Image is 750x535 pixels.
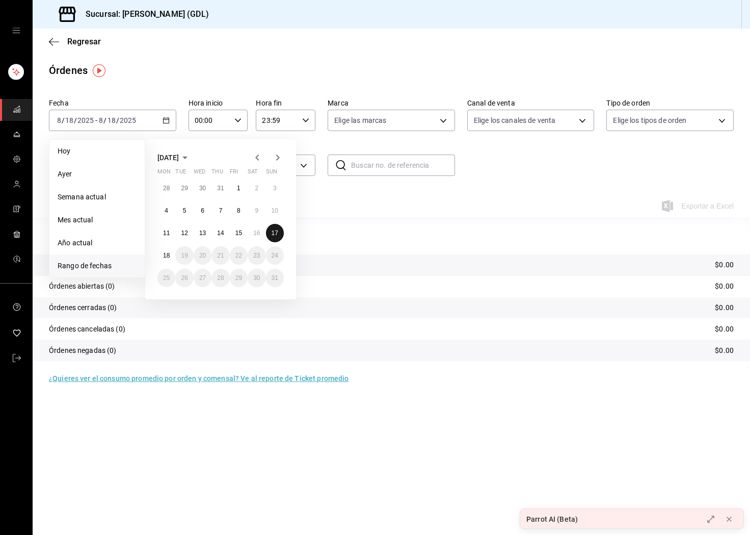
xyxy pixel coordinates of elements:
[183,207,186,214] abbr: August 5, 2025
[77,116,94,124] input: ----
[248,269,265,287] button: August 30, 2025
[211,224,229,242] button: August 14, 2025
[272,207,278,214] abbr: August 10, 2025
[272,230,278,237] abbr: August 17, 2025
[606,99,734,107] label: Tipo de orden
[107,116,116,124] input: --
[181,185,187,192] abbr: July 29, 2025
[211,168,223,179] abbr: Thursday
[253,230,260,237] abbr: August 16, 2025
[266,201,284,220] button: August 10, 2025
[65,116,74,124] input: --
[266,179,284,197] button: August 3, 2025
[103,116,106,124] span: /
[253,252,260,259] abbr: August 23, 2025
[77,8,209,20] h3: Sucursal: [PERSON_NAME] (GDL)
[237,185,240,192] abbr: August 1, 2025
[119,116,137,124] input: ----
[194,224,211,242] button: August 13, 2025
[211,246,229,265] button: August 21, 2025
[334,115,386,125] span: Elige las marcas
[256,99,315,107] label: Hora fin
[199,274,206,282] abbr: August 27, 2025
[165,207,168,214] abbr: August 4, 2025
[93,64,105,77] img: Tooltip marker
[272,252,278,259] abbr: August 24, 2025
[181,274,187,282] abbr: August 26, 2025
[163,185,170,192] abbr: July 28, 2025
[116,116,119,124] span: /
[201,207,204,214] abbr: August 6, 2025
[199,185,206,192] abbr: July 30, 2025
[199,252,206,259] abbr: August 20, 2025
[237,207,240,214] abbr: August 8, 2025
[175,224,193,242] button: August 12, 2025
[248,179,265,197] button: August 2, 2025
[157,269,175,287] button: August 25, 2025
[175,168,185,179] abbr: Tuesday
[175,201,193,220] button: August 5, 2025
[273,185,277,192] abbr: August 3, 2025
[181,230,187,237] abbr: August 12, 2025
[230,269,248,287] button: August 29, 2025
[175,246,193,265] button: August 19, 2025
[58,261,137,271] span: Rango de fechas
[230,246,248,265] button: August 22, 2025
[12,27,20,35] button: open drawer
[266,168,277,179] abbr: Sunday
[194,179,211,197] button: July 30, 2025
[58,192,137,202] span: Semana actual
[49,281,115,292] p: Órdenes abiertas (0)
[230,224,248,242] button: August 15, 2025
[194,246,211,265] button: August 20, 2025
[58,169,137,180] span: Ayer
[328,99,455,107] label: Marca
[175,179,193,197] button: July 29, 2025
[474,115,555,125] span: Elige los canales de venta
[49,324,125,335] p: Órdenes canceladas (0)
[49,374,349,383] a: ¿Quieres ver el consumo promedio por orden y comensal? Ve al reporte de Ticket promedio
[255,207,258,214] abbr: August 9, 2025
[248,201,265,220] button: August 9, 2025
[715,281,734,292] p: $0.00
[248,246,265,265] button: August 23, 2025
[49,230,734,242] p: Resumen
[157,179,175,197] button: July 28, 2025
[157,168,171,179] abbr: Monday
[98,116,103,124] input: --
[253,274,260,282] abbr: August 30, 2025
[62,116,65,124] span: /
[49,99,176,107] label: Fecha
[613,115,686,125] span: Elige los tipos de orden
[194,201,211,220] button: August 6, 2025
[715,324,734,335] p: $0.00
[272,274,278,282] abbr: August 31, 2025
[266,224,284,242] button: August 17, 2025
[255,185,258,192] abbr: August 2, 2025
[194,269,211,287] button: August 27, 2025
[351,155,455,175] input: Buscar no. de referencia
[194,168,205,179] abbr: Wednesday
[189,99,248,107] label: Hora inicio
[217,252,224,259] abbr: August 21, 2025
[58,215,137,225] span: Mes actual
[526,514,578,525] div: Parrot AI (Beta)
[715,302,734,313] p: $0.00
[181,252,187,259] abbr: August 19, 2025
[175,269,193,287] button: August 26, 2025
[219,207,223,214] abbr: August 7, 2025
[235,230,242,237] abbr: August 15, 2025
[235,274,242,282] abbr: August 29, 2025
[230,179,248,197] button: August 1, 2025
[157,154,179,162] span: [DATE]
[266,246,284,265] button: August 24, 2025
[67,37,101,46] span: Regresar
[58,238,137,248] span: Año actual
[49,63,88,78] div: Órdenes
[211,201,229,220] button: August 7, 2025
[217,185,224,192] abbr: July 31, 2025
[49,345,117,356] p: Órdenes negadas (0)
[467,99,595,107] label: Canal de venta
[235,252,242,259] abbr: August 22, 2025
